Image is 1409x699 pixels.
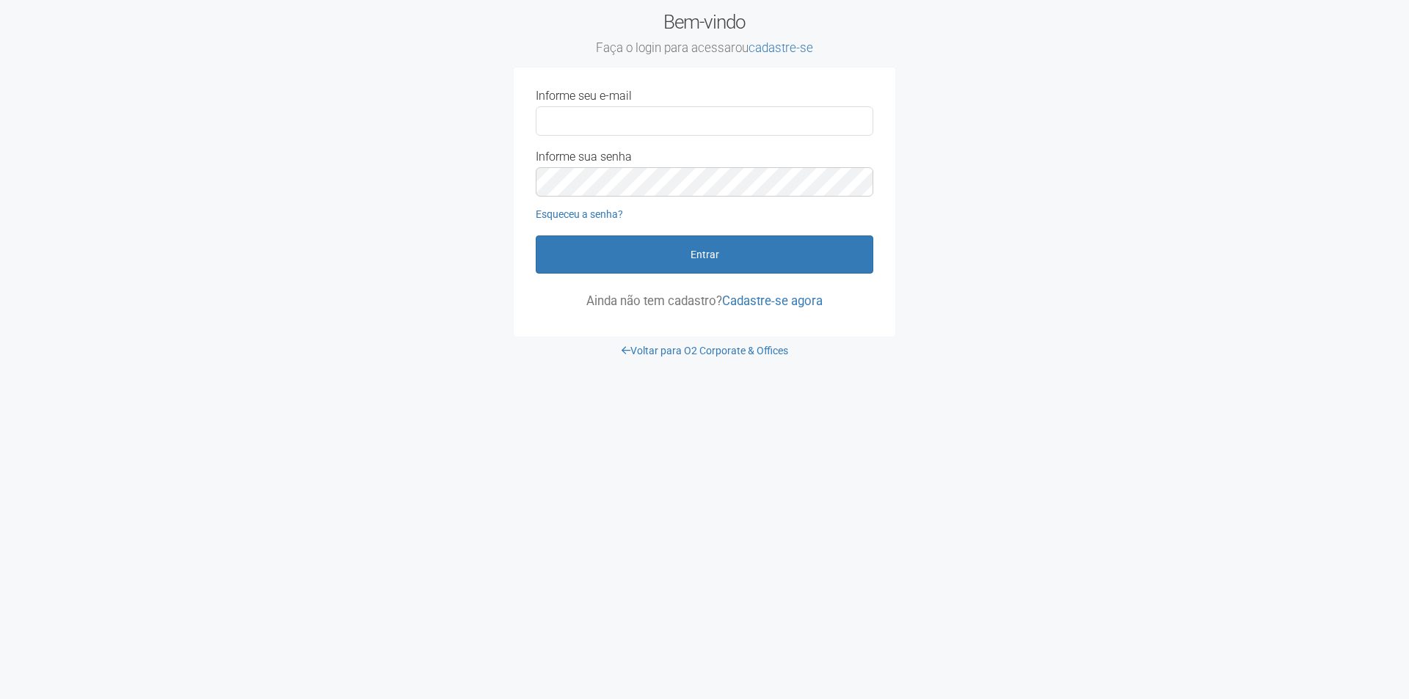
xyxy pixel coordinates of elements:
[622,345,788,356] a: Voltar para O2 Corporate & Offices
[722,293,823,308] a: Cadastre-se agora
[749,40,813,55] a: cadastre-se
[536,294,873,307] p: Ainda não tem cadastro?
[536,89,632,103] label: Informe seu e-mail
[735,40,813,55] span: ou
[536,208,623,220] a: Esqueceu a senha?
[536,235,873,274] button: Entrar
[536,150,632,164] label: Informe sua senha
[514,40,895,56] small: Faça o login para acessar
[514,11,895,56] h2: Bem-vindo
